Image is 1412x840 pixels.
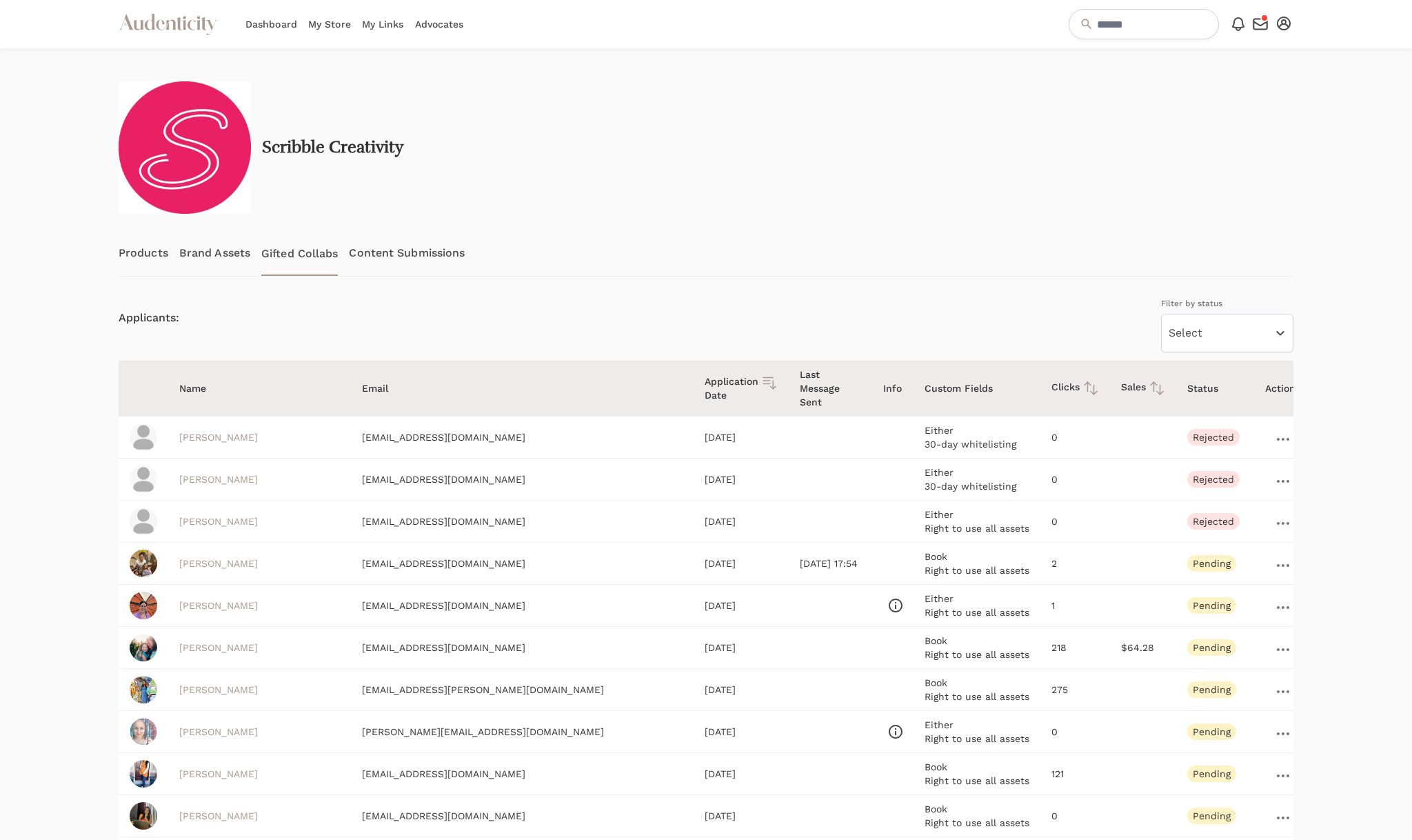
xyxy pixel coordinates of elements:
a: Content Submissions [349,230,465,276]
a: Brand Assets [179,230,250,276]
p: Book Right to use all assets [925,676,1029,703]
a: [PERSON_NAME] [179,432,258,443]
th: Custom Fields [914,361,1040,417]
label: Filter by status [1161,299,1222,308]
button: Select [1161,314,1293,352]
p: Book Right to use all assets [925,802,1029,830]
td: [EMAIL_ADDRESS][DOMAIN_NAME] [351,585,694,627]
span: Rejected [1187,429,1240,446]
a: [PERSON_NAME] [179,726,258,737]
img: profile_placeholder-31ad5683cba438d506de2ca55e5b7fef2797a66a93674dffcf12fdfc4190be5e.png [130,508,157,535]
p: Either Right to use all assets [925,718,1029,746]
p: Either 30-day whitelisting [925,466,1029,493]
p: Book Right to use all assets [925,634,1029,661]
img: IMG_9628.jpeg [130,760,157,788]
td: [DATE] [694,459,789,501]
a: [PERSON_NAME] [179,600,258,611]
div: Sales [1121,380,1165,397]
div: Clicks [1051,380,1099,397]
td: 0 [1040,501,1110,543]
td: [DATE] [694,501,789,543]
a: Products [119,230,168,276]
td: [DATE] [694,585,789,627]
img: profile_placeholder-31ad5683cba438d506de2ca55e5b7fef2797a66a93674dffcf12fdfc4190be5e.png [130,466,157,493]
td: [DATE] 17:54 [789,543,872,585]
td: 0 [1040,795,1110,837]
td: [DATE] [694,669,789,711]
td: [EMAIL_ADDRESS][DOMAIN_NAME] [351,501,694,543]
span: Pending [1187,597,1236,614]
img: BadMouthMomLogoPhoto.png [130,718,157,746]
img: IMG_3795.jpeg [130,550,157,577]
td: [DATE] [694,795,789,837]
span: Rejected [1187,471,1240,488]
th: Info [872,361,914,417]
td: [EMAIL_ADDRESS][DOMAIN_NAME] [351,417,694,459]
span: Pending [1187,808,1236,824]
td: [DATE] [694,711,789,753]
td: [DATE] [694,753,789,795]
td: 275 [1040,669,1110,711]
a: [PERSON_NAME] [179,768,258,779]
a: [PERSON_NAME] [179,642,258,653]
td: [EMAIL_ADDRESS][DOMAIN_NAME] [351,543,694,585]
span: Pending [1187,723,1236,740]
td: 0 [1040,459,1110,501]
span: Pending [1187,766,1236,782]
td: [EMAIL_ADDRESS][DOMAIN_NAME] [351,627,694,669]
img: image_picker_379783D3-C353-4FF0-8070-A15747120D84-9360-000002FEEFA017CB.jpg [130,676,157,703]
span: translation missing: en.retailers.gifted_collabs.table.headers.name [179,383,206,394]
a: [PERSON_NAME] [179,558,258,569]
h4: Applicants: [119,310,179,326]
td: 0 [1040,711,1110,753]
div: Application Date [705,374,778,402]
td: [EMAIL_ADDRESS][DOMAIN_NAME] [351,795,694,837]
td: [EMAIL_ADDRESS][PERSON_NAME][DOMAIN_NAME] [351,669,694,711]
p: Either Right to use all assets [925,508,1029,535]
span: Rejected [1187,513,1240,530]
p: Select [1169,325,1202,341]
img: 89eb793a1514e29cf14a05db6ef2d253.jpg [119,81,251,214]
a: [PERSON_NAME] [179,516,258,527]
a: Gifted Collabs [261,230,338,276]
span: Pending [1187,639,1236,656]
th: Status [1176,361,1254,417]
span: Pending [1187,555,1236,572]
td: [DATE] [694,417,789,459]
td: $64.28 [1110,627,1176,669]
p: Either Right to use all assets [925,592,1029,619]
img: PXL_20241011_220252264.jpg [130,592,157,619]
td: 121 [1040,753,1110,795]
td: 0 [1040,417,1110,459]
p: Book Right to use all assets [925,550,1029,577]
td: 218 [1040,627,1110,669]
td: [EMAIL_ADDRESS][DOMAIN_NAME] [351,753,694,795]
td: [DATE] [694,627,789,669]
span: translation missing: en.retailers.gifted_collabs.table.headers.email [362,383,388,394]
a: [PERSON_NAME] [179,474,258,485]
td: [PERSON_NAME][EMAIL_ADDRESS][DOMAIN_NAME] [351,711,694,753]
span: translation missing: en.retailers.gifted_collabs.table.headers.last_message_sent [800,369,840,408]
td: [EMAIL_ADDRESS][DOMAIN_NAME] [351,459,694,501]
p: Either 30-day whitelisting [925,423,1029,451]
td: 2 [1040,543,1110,585]
span: Pending [1187,681,1236,698]
p: Book Right to use all assets [925,760,1029,788]
h2: Scribble Creativity [262,138,404,157]
div: Actions [1265,381,1300,395]
a: [PERSON_NAME] [179,684,258,695]
img: IMG_1448.jpeg [130,802,157,830]
img: profile_placeholder-31ad5683cba438d506de2ca55e5b7fef2797a66a93674dffcf12fdfc4190be5e.png [130,423,157,451]
td: [DATE] [694,543,789,585]
img: image_picker_3EA96FB5-EAF0-4F97-AD70-AE4BCC99010D-87551-00000E5150B8B975.jpg [130,634,157,661]
a: [PERSON_NAME] [179,810,258,821]
td: 1 [1040,585,1110,627]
